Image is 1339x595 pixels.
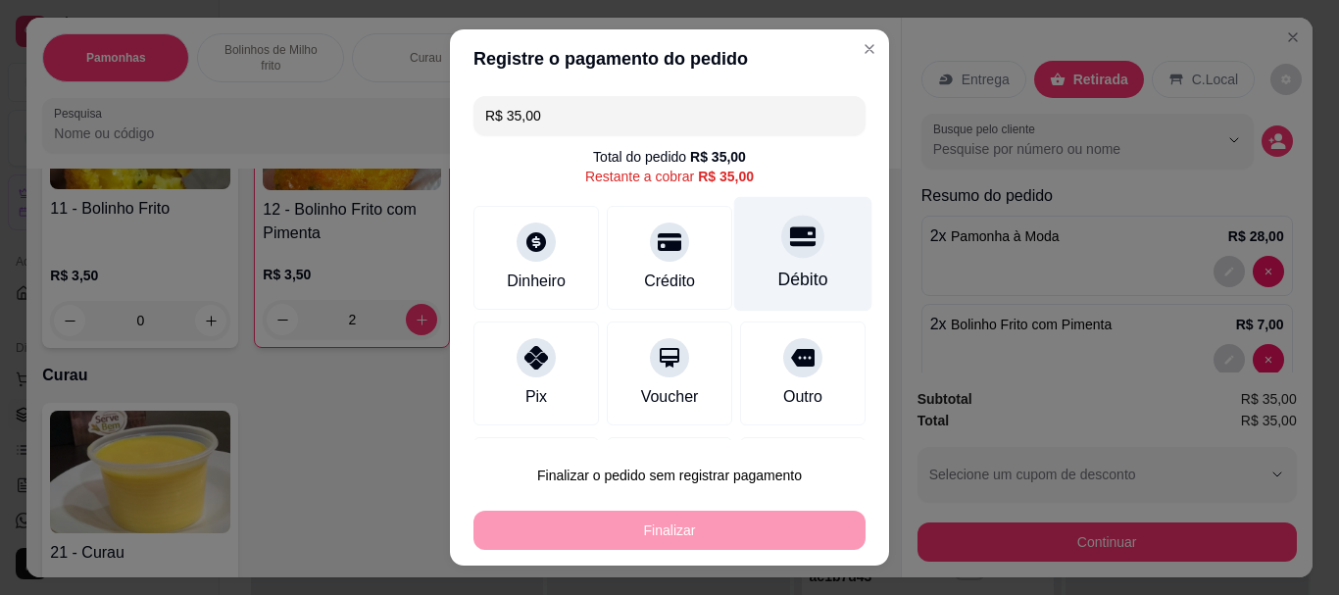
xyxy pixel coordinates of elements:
button: Finalizar o pedido sem registrar pagamento [473,456,866,495]
div: Restante a cobrar [585,167,754,186]
div: Débito [778,268,828,293]
div: R$ 35,00 [690,147,746,167]
header: Registre o pagamento do pedido [450,29,889,88]
div: Pix [525,385,547,409]
div: R$ 35,00 [698,167,754,186]
div: Voucher [641,385,699,409]
div: Dinheiro [507,270,566,293]
button: Close [854,33,885,65]
input: Ex.: hambúrguer de cordeiro [485,96,854,135]
div: Total do pedido [593,147,746,167]
div: Outro [783,385,822,409]
div: Crédito [644,270,695,293]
